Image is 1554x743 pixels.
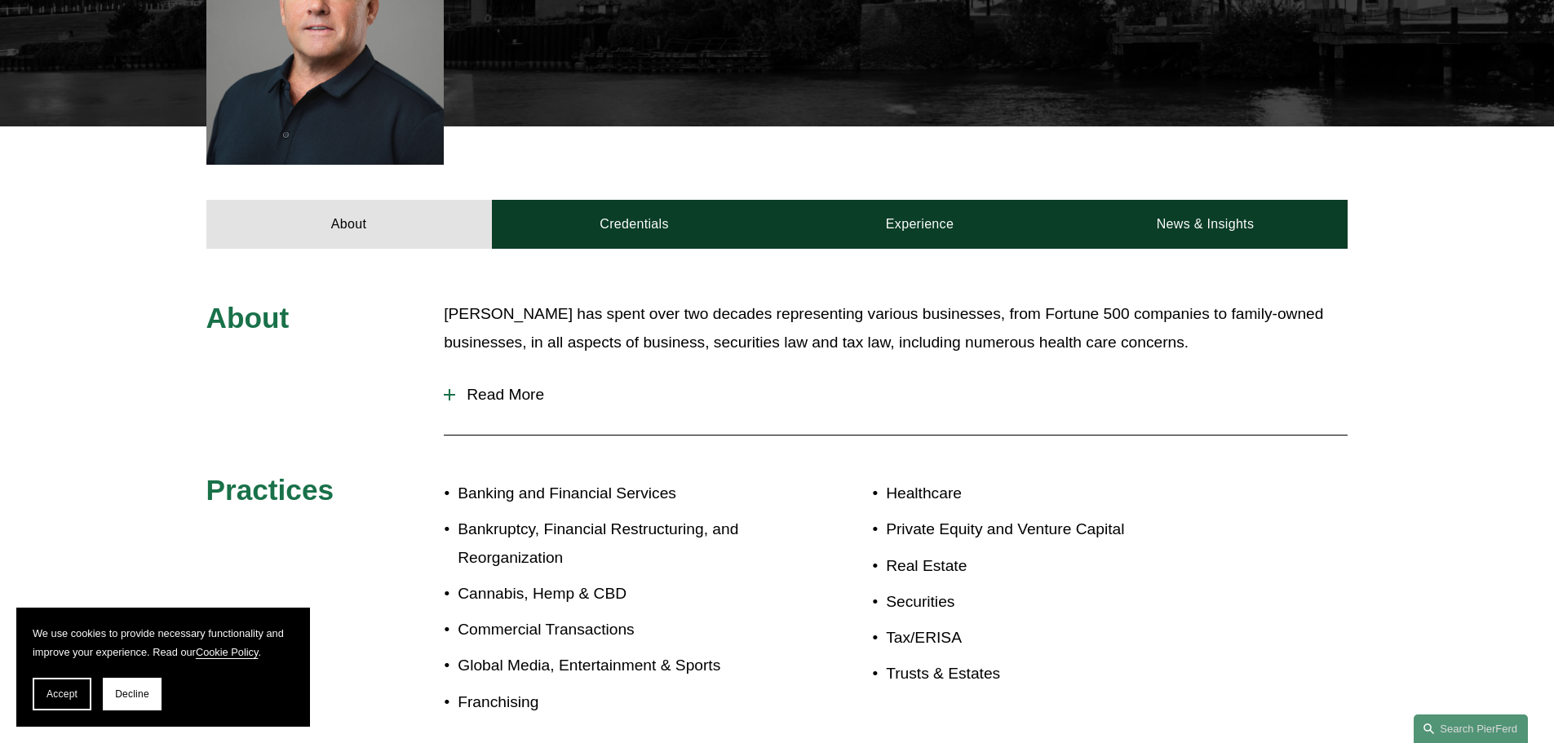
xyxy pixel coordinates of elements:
span: Read More [455,386,1348,404]
a: Experience [777,200,1063,249]
p: Securities [886,588,1253,617]
p: We use cookies to provide necessary functionality and improve your experience. Read our . [33,624,294,661]
a: Search this site [1414,714,1528,743]
a: Credentials [492,200,777,249]
span: About [206,302,290,334]
span: Practices [206,474,334,506]
p: Trusts & Estates [886,660,1253,688]
section: Cookie banner [16,608,310,727]
p: Healthcare [886,480,1253,508]
p: Real Estate [886,552,1253,581]
p: Private Equity and Venture Capital [886,515,1253,544]
p: Bankruptcy, Financial Restructuring, and Reorganization [458,515,777,572]
button: Read More [444,374,1348,416]
a: About [206,200,492,249]
p: Global Media, Entertainment & Sports [458,652,777,680]
p: Commercial Transactions [458,616,777,644]
a: News & Insights [1062,200,1348,249]
p: [PERSON_NAME] has spent over two decades representing various businesses, from Fortune 500 compan... [444,300,1348,356]
p: Banking and Financial Services [458,480,777,508]
span: Decline [115,688,149,700]
a: Cookie Policy [196,646,259,658]
button: Decline [103,678,162,710]
p: Cannabis, Hemp & CBD [458,580,777,608]
p: Tax/ERISA [886,624,1253,652]
p: Franchising [458,688,777,717]
span: Accept [46,688,77,700]
button: Accept [33,678,91,710]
